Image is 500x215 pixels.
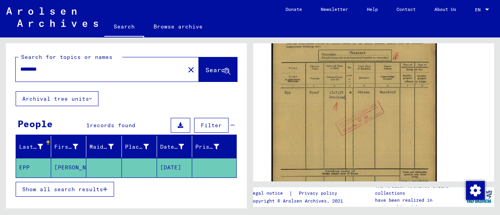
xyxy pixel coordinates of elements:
button: Archival tree units [16,91,98,106]
mat-header-cell: Date of Birth [157,136,192,158]
div: First Name [54,143,78,151]
div: | [250,189,346,197]
button: Show all search results [16,182,114,197]
button: Clear [183,62,199,77]
img: yv_logo.png [464,187,494,206]
div: Place of Birth [125,140,159,153]
div: People [18,117,53,131]
div: Last Name [19,140,53,153]
mat-label: Search for topics or names [21,53,112,60]
button: Search [199,57,237,82]
mat-header-cell: Prisoner # [192,136,236,158]
div: Last Name [19,143,43,151]
p: The Arolsen Archives online collections [375,183,464,197]
div: Prisoner # [195,143,219,151]
a: Privacy policy [293,189,346,197]
img: Change consent [466,181,485,200]
mat-header-cell: First Name [51,136,86,158]
mat-icon: close [186,65,196,75]
a: Legal notice [250,189,289,197]
div: Maiden Name [89,143,113,151]
mat-cell: EPP [16,158,51,177]
div: First Name [54,140,88,153]
mat-header-cell: Place of Birth [122,136,157,158]
span: records found [90,122,136,129]
span: Show all search results [22,186,103,193]
div: Date of Birth [160,143,184,151]
mat-cell: [PERSON_NAME] [51,158,86,177]
div: Place of Birth [125,143,149,151]
p: Copyright © Arolsen Archives, 2021 [250,197,346,204]
mat-cell: [DATE] [157,158,192,177]
div: Prisoner # [195,140,229,153]
p: have been realized in partnership with [375,197,464,211]
a: Search [104,17,144,37]
img: Arolsen_neg.svg [6,7,98,27]
div: Date of Birth [160,140,194,153]
div: Maiden Name [89,140,123,153]
mat-header-cell: Maiden Name [86,136,121,158]
span: 1 [86,122,90,129]
span: EN [475,7,484,12]
span: Search [205,66,229,74]
span: Filter [201,122,222,129]
a: Browse archive [144,17,212,36]
mat-header-cell: Last Name [16,136,51,158]
button: Filter [194,118,229,133]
